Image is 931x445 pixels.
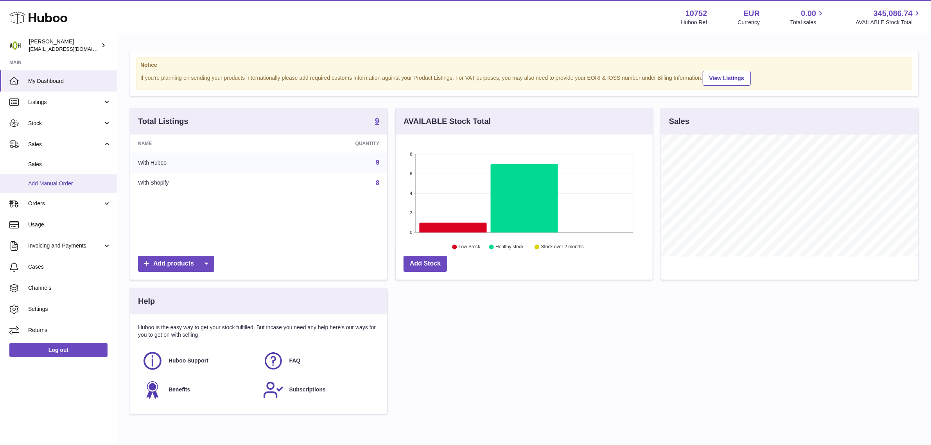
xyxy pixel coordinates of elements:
span: Cases [28,263,111,271]
span: Subscriptions [289,386,326,393]
span: 0.00 [801,8,816,19]
text: Low Stock [459,244,481,250]
span: 345,086.74 [874,8,913,19]
span: Stock [28,120,103,127]
h3: Total Listings [138,116,188,127]
div: Huboo Ref [681,19,707,26]
span: Huboo Support [169,357,208,364]
strong: EUR [743,8,760,19]
td: With Shopify [130,173,269,193]
span: AVAILABLE Stock Total [856,19,922,26]
a: 9 [375,117,379,126]
h3: AVAILABLE Stock Total [404,116,491,127]
span: Total sales [790,19,825,26]
th: Name [130,135,269,153]
text: 0 [410,230,412,235]
span: [EMAIL_ADDRESS][DOMAIN_NAME] [29,46,115,52]
h3: Sales [669,116,689,127]
div: If you're planning on sending your products internationally please add required customs informati... [140,70,908,86]
a: 0.00 Total sales [790,8,825,26]
a: Log out [9,343,108,357]
span: Add Manual Order [28,180,111,187]
span: Listings [28,99,103,106]
text: Healthy stock [495,244,524,250]
span: Orders [28,200,103,207]
div: [PERSON_NAME] [29,38,99,53]
span: FAQ [289,357,301,364]
text: 2 [410,210,412,215]
a: Add products [138,256,214,272]
a: 8 [376,179,379,186]
span: Channels [28,284,111,292]
strong: 9 [375,117,379,125]
text: 8 [410,152,412,156]
a: FAQ [263,350,376,371]
a: Subscriptions [263,379,376,400]
span: Usage [28,221,111,228]
p: Huboo is the easy way to get your stock fulfilled. But incase you need any help here's our ways f... [138,324,379,339]
a: 9 [376,159,379,166]
th: Quantity [269,135,387,153]
a: Huboo Support [142,350,255,371]
a: Benefits [142,379,255,400]
a: View Listings [703,71,751,86]
span: Benefits [169,386,190,393]
text: Stock over 2 months [541,244,584,250]
text: 6 [410,171,412,176]
span: My Dashboard [28,77,111,85]
h3: Help [138,296,155,307]
a: Add Stock [404,256,447,272]
span: Returns [28,327,111,334]
div: Currency [738,19,760,26]
a: 345,086.74 AVAILABLE Stock Total [856,8,922,26]
span: Settings [28,305,111,313]
span: Sales [28,141,103,148]
span: Invoicing and Payments [28,242,103,249]
td: With Huboo [130,153,269,173]
span: Sales [28,161,111,168]
img: internalAdmin-10752@internal.huboo.com [9,39,21,51]
strong: 10752 [685,8,707,19]
strong: Notice [140,61,908,69]
text: 4 [410,191,412,196]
